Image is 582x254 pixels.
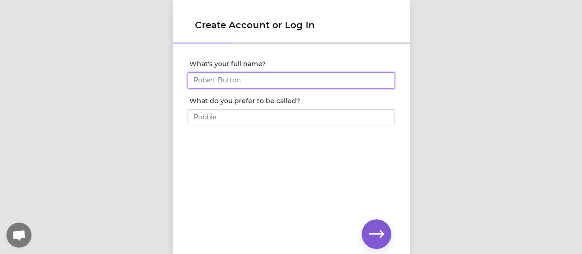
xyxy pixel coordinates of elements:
[188,109,395,126] input: Robbie
[189,59,395,68] label: What's your full name?
[195,19,388,31] h1: Create Account or Log In
[189,96,395,105] label: What do you prefer to be called?
[6,223,31,248] div: Open chat
[188,72,395,89] input: Robert Button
